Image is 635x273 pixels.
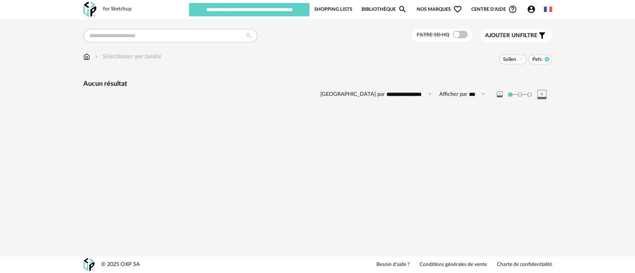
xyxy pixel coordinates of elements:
[439,91,467,98] label: Afficher par
[417,2,462,16] span: Nos marques
[532,56,542,63] span: Pefc
[376,261,410,268] a: Besoin d'aide ?
[101,261,140,268] div: © 2025 OXP SA
[503,56,516,63] span: Sollen
[103,6,132,13] div: for Sketchup
[544,5,552,13] img: fr
[398,5,407,14] span: Magnify icon
[83,80,552,88] div: Aucun résultat
[93,52,99,61] img: svg+xml;base64,PHN2ZyB3aWR0aD0iMTYiIGhlaWdodD0iMTYiIHZpZXdCb3g9IjAgMCAxNiAxNiIgZmlsbD0ibm9uZSIgeG...
[93,52,161,61] div: Sélectionner une famille
[497,261,552,268] a: Charte de confidentialité
[417,32,449,38] span: Filtre 3D HQ
[485,33,520,38] span: Ajouter un
[485,32,538,39] span: filtre
[83,52,90,61] img: svg+xml;base64,PHN2ZyB3aWR0aD0iMTYiIGhlaWdodD0iMTciIHZpZXdCb3g9IjAgMCAxNiAxNyIgZmlsbD0ibm9uZSIgeG...
[453,5,462,14] span: Heart Outline icon
[362,2,407,16] a: BibliothèqueMagnify icon
[320,91,385,98] label: [GEOGRAPHIC_DATA] par
[314,2,352,16] a: Shopping Lists
[480,29,552,42] button: Ajouter unfiltre Filter icon
[420,261,487,268] a: Conditions générales de vente
[527,5,536,14] span: Account Circle icon
[527,5,539,14] span: Account Circle icon
[508,5,517,14] span: Help Circle Outline icon
[83,2,96,17] img: OXP
[538,31,546,40] span: Filter icon
[83,258,94,271] img: OXP
[471,5,517,14] span: Centre d'aideHelp Circle Outline icon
